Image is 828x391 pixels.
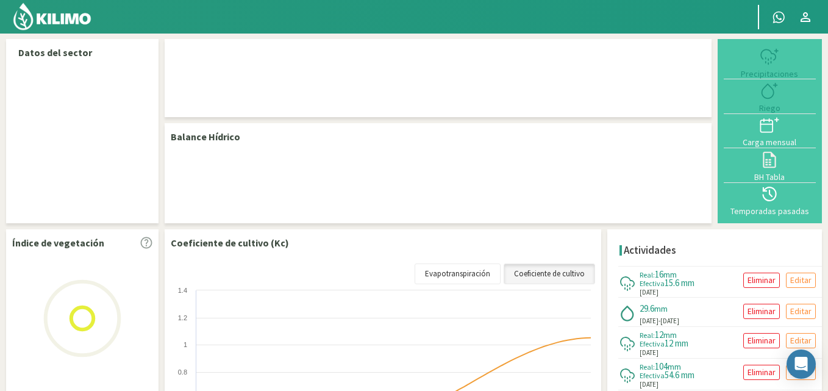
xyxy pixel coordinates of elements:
p: Editar [790,273,812,287]
button: Carga mensual [724,114,816,148]
div: Open Intercom Messenger [787,350,816,379]
span: Efectiva [640,279,665,288]
div: Temporadas pasadas [727,207,812,215]
p: Coeficiente de cultivo (Kc) [171,235,289,250]
p: Editar [790,304,812,318]
span: 16 [655,268,663,280]
span: Real: [640,331,655,340]
p: Balance Hídrico [171,129,240,144]
span: 54.6 mm [665,369,694,381]
span: [DATE] [640,379,658,390]
button: Temporadas pasadas [724,183,816,217]
span: 29.6 [640,303,654,314]
span: Real: [640,362,655,371]
button: Editar [786,333,816,348]
span: Real: [640,270,655,279]
div: Precipitaciones [727,70,812,78]
button: Editar [786,304,816,319]
span: 15.6 mm [665,277,694,289]
button: Eliminar [743,273,780,288]
p: Eliminar [748,365,776,379]
a: Coeficiente de cultivo [504,264,595,284]
span: [DATE] [640,287,658,298]
text: 1.4 [178,287,187,294]
span: 104 [655,361,668,372]
p: Editar [790,334,812,348]
button: Precipitaciones [724,45,816,79]
a: Evapotranspiración [415,264,501,284]
img: Loading... [21,257,143,379]
span: mm [663,329,677,340]
p: Datos del sector [18,45,146,60]
span: 12 mm [665,337,688,349]
div: Riego [727,104,812,112]
text: 1 [184,341,187,348]
p: Eliminar [748,273,776,287]
button: Eliminar [743,333,780,348]
p: Índice de vegetación [12,235,104,250]
button: Eliminar [743,304,780,319]
span: 12 [655,329,663,340]
span: [DATE] [640,348,658,358]
img: Kilimo [12,2,92,31]
span: [DATE] [640,316,658,326]
p: Eliminar [748,334,776,348]
text: 1.2 [178,314,187,321]
span: Efectiva [640,371,665,380]
span: - [658,317,660,325]
button: BH Tabla [724,148,816,182]
span: Efectiva [640,339,665,348]
button: Riego [724,79,816,113]
h4: Actividades [624,245,676,256]
button: Editar [786,273,816,288]
div: BH Tabla [727,173,812,181]
p: Eliminar [748,304,776,318]
span: mm [654,303,668,314]
text: 0.8 [178,368,187,376]
div: Carga mensual [727,138,812,146]
span: mm [668,361,681,372]
span: mm [663,269,677,280]
button: Eliminar [743,365,780,380]
span: [DATE] [660,317,679,325]
button: Editar [786,365,816,380]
